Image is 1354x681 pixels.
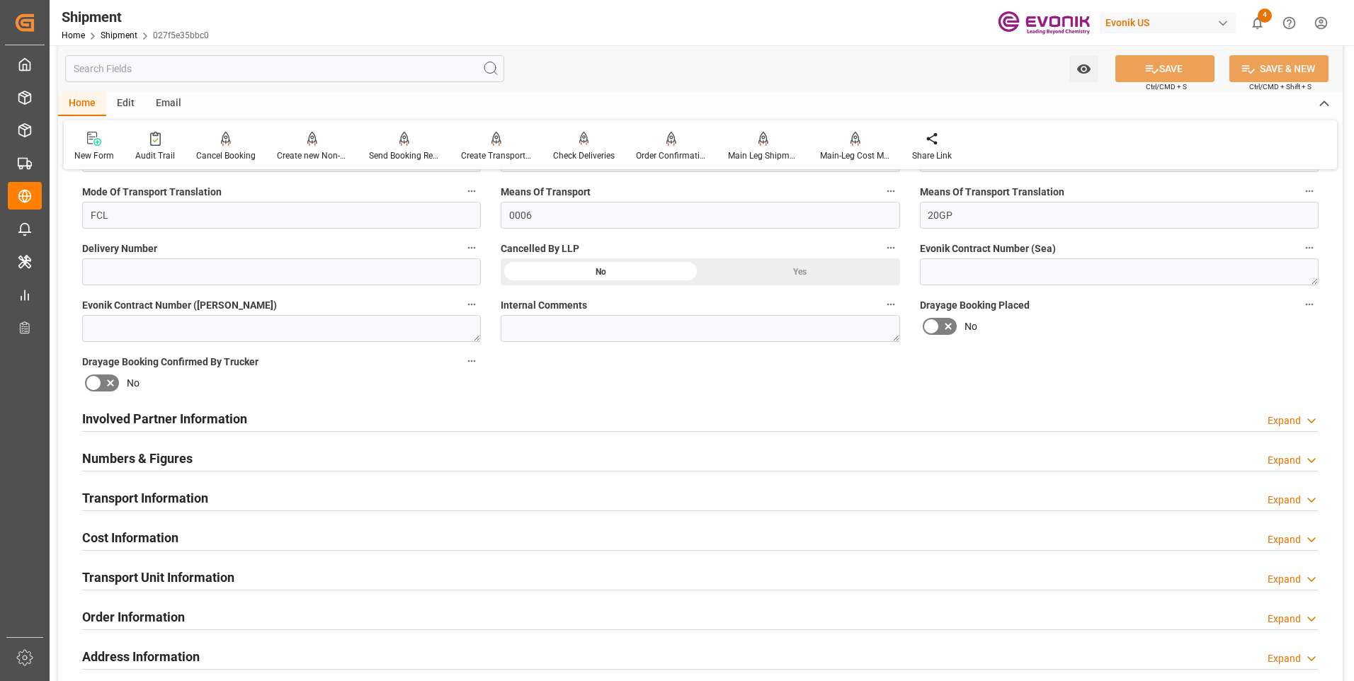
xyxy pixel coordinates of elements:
[82,528,178,547] h2: Cost Information
[1100,13,1236,33] div: Evonik US
[1241,7,1273,39] button: show 4 new notifications
[1069,55,1098,82] button: open menu
[462,239,481,257] button: Delivery Number
[882,239,900,257] button: Cancelled By LLP
[1268,453,1301,468] div: Expand
[700,258,900,285] div: Yes
[1268,532,1301,547] div: Expand
[82,409,247,428] h2: Involved Partner Information
[728,149,799,162] div: Main Leg Shipment
[998,11,1090,35] img: Evonik-brand-mark-Deep-Purple-RGB.jpeg_1700498283.jpeg
[82,568,234,587] h2: Transport Unit Information
[461,149,532,162] div: Create Transport Unit
[106,92,145,116] div: Edit
[1268,651,1301,666] div: Expand
[74,149,114,162] div: New Form
[1229,55,1329,82] button: SAVE & NEW
[965,319,977,334] span: No
[82,241,157,256] span: Delivery Number
[1115,55,1214,82] button: SAVE
[82,647,200,666] h2: Address Information
[101,30,137,40] a: Shipment
[882,295,900,314] button: Internal Comments
[82,449,193,468] h2: Numbers & Figures
[1273,7,1305,39] button: Help Center
[65,55,504,82] input: Search Fields
[1300,295,1319,314] button: Drayage Booking Placed
[920,185,1064,200] span: Means Of Transport Translation
[1268,612,1301,626] div: Expand
[501,298,587,313] span: Internal Comments
[1249,81,1312,92] span: Ctrl/CMD + Shift + S
[145,92,192,116] div: Email
[127,376,140,391] span: No
[82,607,185,626] h2: Order Information
[820,149,891,162] div: Main-Leg Cost Message
[912,149,952,162] div: Share Link
[1300,239,1319,257] button: Evonik Contract Number (Sea)
[920,298,1030,313] span: Drayage Booking Placed
[1268,493,1301,508] div: Expand
[62,6,209,28] div: Shipment
[1300,182,1319,200] button: Means Of Transport Translation
[82,298,277,313] span: Evonik Contract Number ([PERSON_NAME])
[62,30,85,40] a: Home
[82,185,222,200] span: Mode Of Transport Translation
[58,92,106,116] div: Home
[462,352,481,370] button: Drayage Booking Confirmed By Trucker
[369,149,440,162] div: Send Booking Request To ABS
[1146,81,1187,92] span: Ctrl/CMD + S
[553,149,615,162] div: Check Deliveries
[882,182,900,200] button: Means Of Transport
[1258,8,1272,23] span: 4
[462,295,481,314] button: Evonik Contract Number ([PERSON_NAME])
[1100,9,1241,36] button: Evonik US
[462,182,481,200] button: Mode Of Transport Translation
[1268,572,1301,587] div: Expand
[135,149,175,162] div: Audit Trail
[501,258,700,285] div: No
[501,241,579,256] span: Cancelled By LLP
[1268,413,1301,428] div: Expand
[636,149,707,162] div: Order Confirmation
[920,241,1056,256] span: Evonik Contract Number (Sea)
[277,149,348,162] div: Create new Non-Conformance
[501,185,591,200] span: Means Of Transport
[196,149,256,162] div: Cancel Booking
[82,488,208,508] h2: Transport Information
[82,355,258,370] span: Drayage Booking Confirmed By Trucker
